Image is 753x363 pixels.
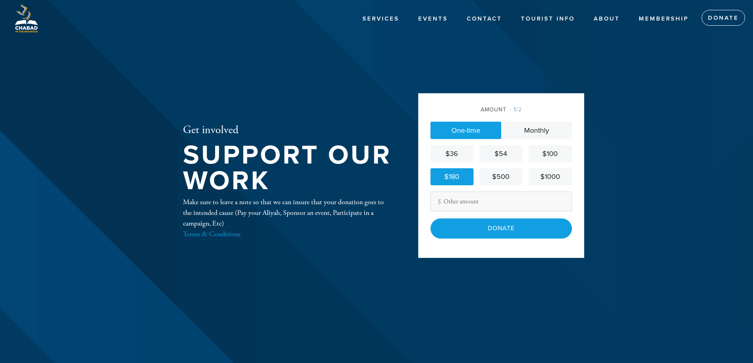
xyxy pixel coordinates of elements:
div: $1000 [532,171,568,182]
div: $36 [434,149,470,159]
a: $500 [479,168,523,185]
a: Services [357,11,405,26]
a: $54 [479,145,523,162]
div: $500 [483,171,519,182]
a: $100 [528,145,572,162]
div: Amount [430,105,572,114]
a: Tourist Info [515,11,581,26]
a: Events [412,11,454,26]
span: /2 [509,106,522,113]
a: Donate [702,10,745,26]
img: Logo%20GB1.png [12,4,40,32]
div: $54 [483,149,519,159]
a: Terms & Conditions [183,229,241,239]
input: Donate [430,218,572,238]
div: $100 [532,149,568,159]
a: One-time [430,122,501,139]
input: Other amount [430,192,572,211]
a: $1000 [528,168,572,185]
div: Make sure to leave a note so that we can insure that your donation goes to the intended cause (Pa... [183,197,393,239]
h2: Get involved [183,124,393,137]
a: $180 [430,168,474,185]
a: About [588,11,626,26]
a: Monthly [501,122,572,139]
a: Contact [461,11,508,26]
a: Membership [633,11,694,26]
h1: Support our work [183,143,393,194]
div: $180 [434,171,470,182]
a: $36 [430,145,474,162]
span: 1 [514,106,516,113]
